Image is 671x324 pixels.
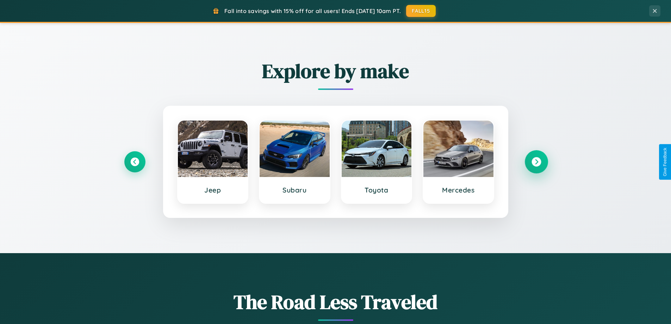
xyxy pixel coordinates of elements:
[224,7,401,14] span: Fall into savings with 15% off for all users! Ends [DATE] 10am PT.
[185,186,241,194] h3: Jeep
[406,5,436,17] button: FALL15
[349,186,405,194] h3: Toyota
[663,148,667,176] div: Give Feedback
[430,186,486,194] h3: Mercedes
[267,186,323,194] h3: Subaru
[124,288,547,316] h1: The Road Less Traveled
[124,57,547,85] h2: Explore by make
